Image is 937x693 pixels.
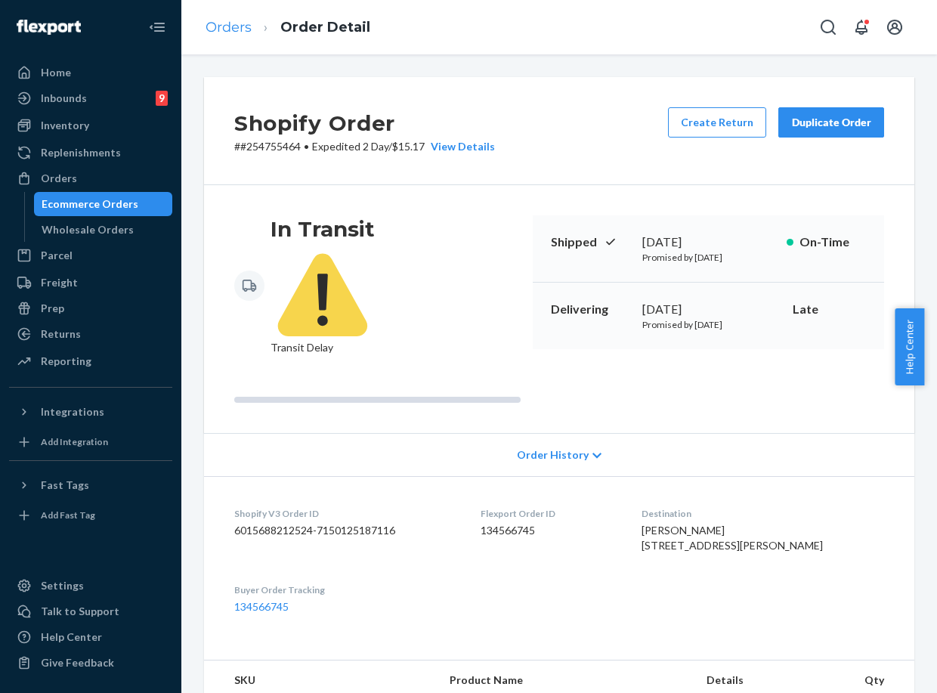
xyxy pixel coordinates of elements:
p: Shipped [551,234,630,251]
div: Prep [41,301,64,316]
p: Promised by [DATE] [642,251,775,264]
div: Home [41,65,71,80]
div: Wholesale Orders [42,222,134,237]
a: Add Integration [9,430,172,454]
p: Promised by [DATE] [642,318,775,331]
h3: In Transit [271,215,375,243]
a: Freight [9,271,172,295]
a: Order Detail [280,19,370,36]
div: Add Fast Tag [41,509,95,521]
button: Help Center [895,308,924,385]
button: Close Navigation [142,12,172,42]
button: Create Return [668,107,766,138]
div: Reporting [41,354,91,369]
a: Reporting [9,349,172,373]
a: Orders [9,166,172,190]
span: • [304,140,309,153]
div: Help Center [41,630,102,645]
dt: Buyer Order Tracking [234,583,456,596]
a: Help Center [9,625,172,649]
div: Settings [41,578,84,593]
div: 9 [156,91,168,106]
a: Wholesale Orders [34,218,173,242]
a: Prep [9,296,172,320]
a: Orders [206,19,252,36]
ol: breadcrumbs [193,5,382,50]
img: Flexport logo [17,20,81,35]
a: Parcel [9,243,172,268]
button: Integrations [9,400,172,424]
a: Inbounds9 [9,86,172,110]
div: Add Integration [41,435,108,448]
div: Parcel [41,248,73,263]
div: Returns [41,326,81,342]
dd: 134566745 [481,523,617,538]
div: Integrations [41,404,104,419]
div: Orders [41,171,77,186]
dt: Destination [642,507,884,520]
button: Give Feedback [9,651,172,675]
button: Open notifications [846,12,877,42]
div: Talk to Support [41,604,119,619]
p: Delivering [551,301,630,318]
h2: Shopify Order [234,107,495,139]
div: [DATE] [642,234,775,251]
dt: Shopify V3 Order ID [234,507,456,520]
button: View Details [425,139,495,154]
a: 134566745 [234,600,289,613]
p: # #254755464 / $15.17 [234,139,495,154]
button: Open account menu [880,12,910,42]
a: Inventory [9,113,172,138]
span: [PERSON_NAME] [STREET_ADDRESS][PERSON_NAME] [642,524,823,552]
a: Settings [9,574,172,598]
div: Give Feedback [41,655,114,670]
dt: Flexport Order ID [481,507,617,520]
div: Ecommerce Orders [42,196,138,212]
div: Duplicate Order [791,115,871,130]
div: [DATE] [642,301,775,318]
a: Home [9,60,172,85]
a: Add Fast Tag [9,503,172,527]
span: Order History [517,447,589,463]
a: Replenishments [9,141,172,165]
div: Replenishments [41,145,121,160]
button: Fast Tags [9,473,172,497]
div: Inbounds [41,91,87,106]
p: On-Time [799,234,866,251]
div: Freight [41,275,78,290]
a: Returns [9,322,172,346]
div: Fast Tags [41,478,89,493]
dd: 6015688212524-7150125187116 [234,523,456,538]
span: Expedited 2 Day [312,140,388,153]
div: Inventory [41,118,89,133]
a: Talk to Support [9,599,172,623]
span: Transit Delay [271,243,375,354]
a: Ecommerce Orders [34,192,173,216]
p: Late [793,301,866,318]
button: Duplicate Order [778,107,884,138]
button: Open Search Box [813,12,843,42]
